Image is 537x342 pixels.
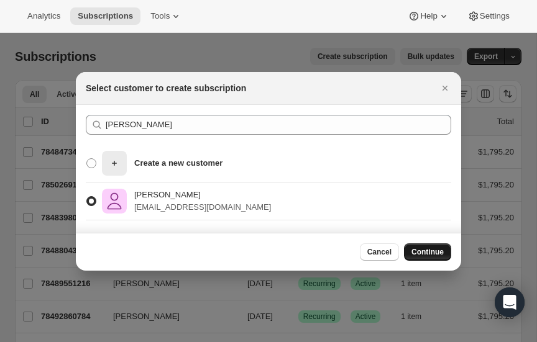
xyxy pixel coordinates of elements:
button: Help [400,7,457,25]
span: Tools [150,11,170,21]
span: Cancel [367,247,392,257]
button: Subscriptions [70,7,140,25]
span: Settings [480,11,510,21]
p: Create a new customer [134,157,223,169]
button: Settings [460,7,517,25]
span: Subscriptions [78,11,133,21]
button: Close [436,79,454,97]
div: Open Intercom Messenger [495,287,525,317]
button: Tools [143,7,190,25]
p: [PERSON_NAME] [134,189,271,201]
button: Continue [404,243,451,261]
p: [EMAIL_ADDRESS][DOMAIN_NAME] [134,201,271,214]
input: Search [106,115,451,135]
button: Analytics [20,7,68,25]
button: Cancel [360,243,399,261]
h2: Select customer to create subscription [86,82,246,94]
span: Help [420,11,437,21]
span: Analytics [27,11,60,21]
span: Continue [411,247,444,257]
